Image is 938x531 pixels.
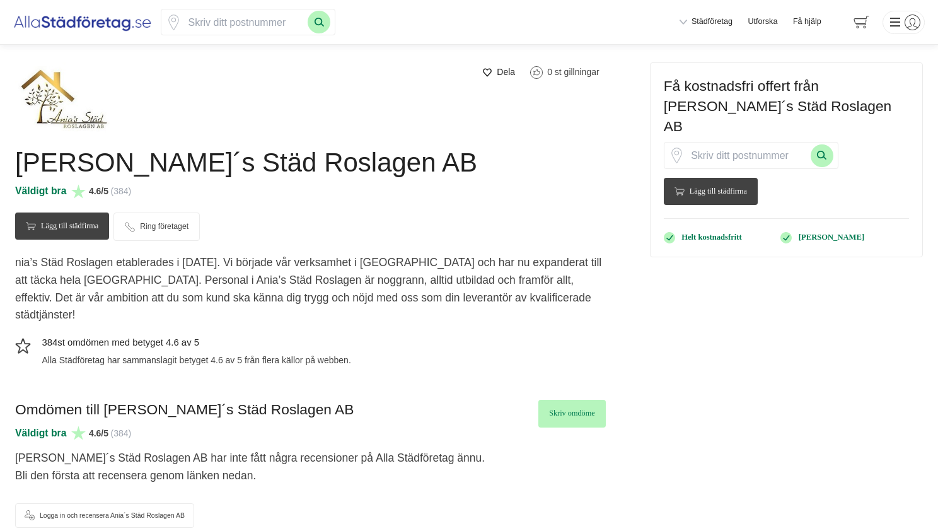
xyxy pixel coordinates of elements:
[681,232,742,243] p: Helt kostnadsfritt
[15,213,109,240] : Lägg till städfirma
[182,9,308,35] input: Skriv ditt postnummer
[669,148,685,163] span: Klicka för att använda din position.
[15,185,66,196] span: Väldigt bra
[547,67,552,77] span: 0
[845,11,878,33] span: navigation-cart
[799,232,864,243] p: [PERSON_NAME]
[15,254,606,329] p: nia’s Städ Roslagen etablerades i [DATE]. Vi började vår verksamhet i [GEOGRAPHIC_DATA] och har n...
[15,62,154,138] img: Ania´s Städ Roslagen AB logotyp
[13,12,152,32] img: Alla Städföretag
[166,15,182,30] svg: Pin / Karta
[538,400,605,427] a: Skriv omdöme
[40,510,185,521] span: Logga in och recensera Ania´s Städ Roslagen AB
[664,178,758,205] : Lägg till städfirma
[15,450,606,490] p: [PERSON_NAME]´s Städ Roslagen AB har inte fått några recensioner på Alla Städföretag ännu. Bli de...
[685,143,811,168] input: Skriv ditt postnummer
[89,184,108,198] span: 4.6/5
[15,503,194,528] a: Logga in och recensera Ania´s Städ Roslagen AB
[42,336,351,353] h5: 384st omdömen med betyget 4.6 av 5
[15,147,477,183] h1: [PERSON_NAME]´s Städ Roslagen AB
[89,426,108,440] span: 4.6/5
[113,213,200,241] a: Ring företaget
[166,15,182,30] span: Klicka för att använda din position.
[111,184,132,198] span: (384)
[42,353,351,367] p: Alla Städföretag har sammanslagit betyget 4.6 av 5 från flera källor på webben.
[692,16,732,28] span: Städföretag
[308,11,330,33] button: Sök med postnummer
[140,221,188,233] span: Ring företaget
[811,144,833,167] button: Sök med postnummer
[669,148,685,163] svg: Pin / Karta
[111,426,132,440] span: (384)
[15,400,354,425] h3: Omdömen till [PERSON_NAME]´s Städ Roslagen AB
[15,428,66,438] span: Väldigt bra
[555,67,599,77] span: st gillningar
[748,16,778,28] a: Utforska
[497,65,515,79] span: Dela
[524,62,606,81] a: Klicka för att gilla Ania´s Städ Roslagen AB
[664,76,909,142] h3: Få kostnadsfri offert från [PERSON_NAME]´s Städ Roslagen AB
[793,16,821,28] span: Få hjälp
[478,63,519,81] a: Dela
